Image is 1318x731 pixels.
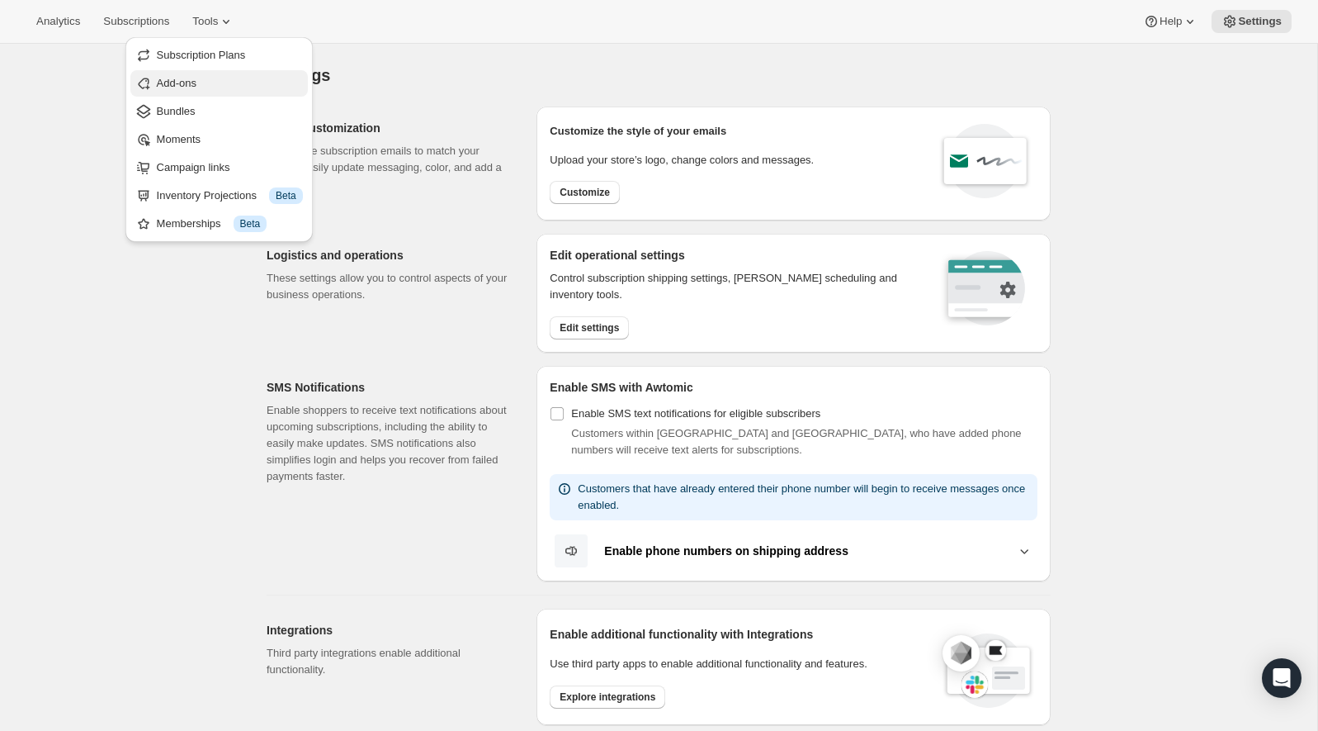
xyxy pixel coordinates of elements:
button: Analytics [26,10,90,33]
button: Subscriptions [93,10,179,33]
h2: Enable additional functionality with Integrations [550,626,926,643]
div: Inventory Projections [157,187,303,204]
div: Memberships [157,216,303,232]
b: Enable phone numbers on shipping address [604,544,848,558]
button: Inventory Projections [130,183,308,209]
button: Edit settings [550,316,629,339]
span: Enable SMS text notifications for eligible subscribers [571,407,820,420]
button: Help [1133,10,1208,33]
h2: SMS Notifications [267,379,510,396]
span: Campaign links [157,161,230,173]
span: Beta [276,189,296,202]
span: Settings [1238,15,1282,28]
span: Add-ons [157,77,196,89]
h2: Logistics and operations [267,247,510,263]
p: Customize the style of your emails [550,123,726,140]
span: Customers within [GEOGRAPHIC_DATA] and [GEOGRAPHIC_DATA], who have added phone numbers will recei... [571,427,1021,456]
h2: Edit operational settings [550,247,919,263]
p: These settings allow you to control aspects of your business operations. [267,270,510,303]
p: Customers that have already entered their phone number will begin to receive messages once enabled. [578,481,1031,514]
button: Subscription Plans [130,42,308,69]
h2: Email Customization [267,120,510,136]
span: Analytics [36,15,80,28]
button: Memberships [130,211,308,237]
h2: Integrations [267,622,510,638]
button: Customize [550,181,620,204]
span: Explore integrations [560,691,655,704]
span: Edit settings [560,321,619,335]
p: Upload your store’s logo, change colors and messages. [550,152,814,169]
p: Customize subscription emails to match your brand. Easily update messaging, color, and add a logo. [267,143,510,192]
p: Third party integrations enable additional functionality. [267,645,510,678]
div: Open Intercom Messenger [1262,658,1301,698]
button: Bundles [130,98,308,125]
p: Enable shoppers to receive text notifications about upcoming subscriptions, including the ability... [267,402,510,485]
button: Settings [1212,10,1292,33]
span: Customize [560,186,610,199]
p: Use third party apps to enable additional functionality and features. [550,656,926,672]
p: Control subscription shipping settings, [PERSON_NAME] scheduling and inventory tools. [550,270,919,303]
button: Moments [130,126,308,153]
span: Tools [192,15,218,28]
span: Subscriptions [103,15,169,28]
span: Bundles [157,105,196,117]
span: Beta [240,217,261,230]
span: Help [1160,15,1182,28]
button: Explore integrations [550,686,665,709]
button: Enable phone numbers on shipping address [550,534,1037,568]
span: Subscription Plans [157,49,246,61]
button: Tools [182,10,244,33]
h2: Enable SMS with Awtomic [550,379,1037,396]
button: Campaign links [130,154,308,181]
button: Add-ons [130,70,308,97]
span: Moments [157,133,201,145]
